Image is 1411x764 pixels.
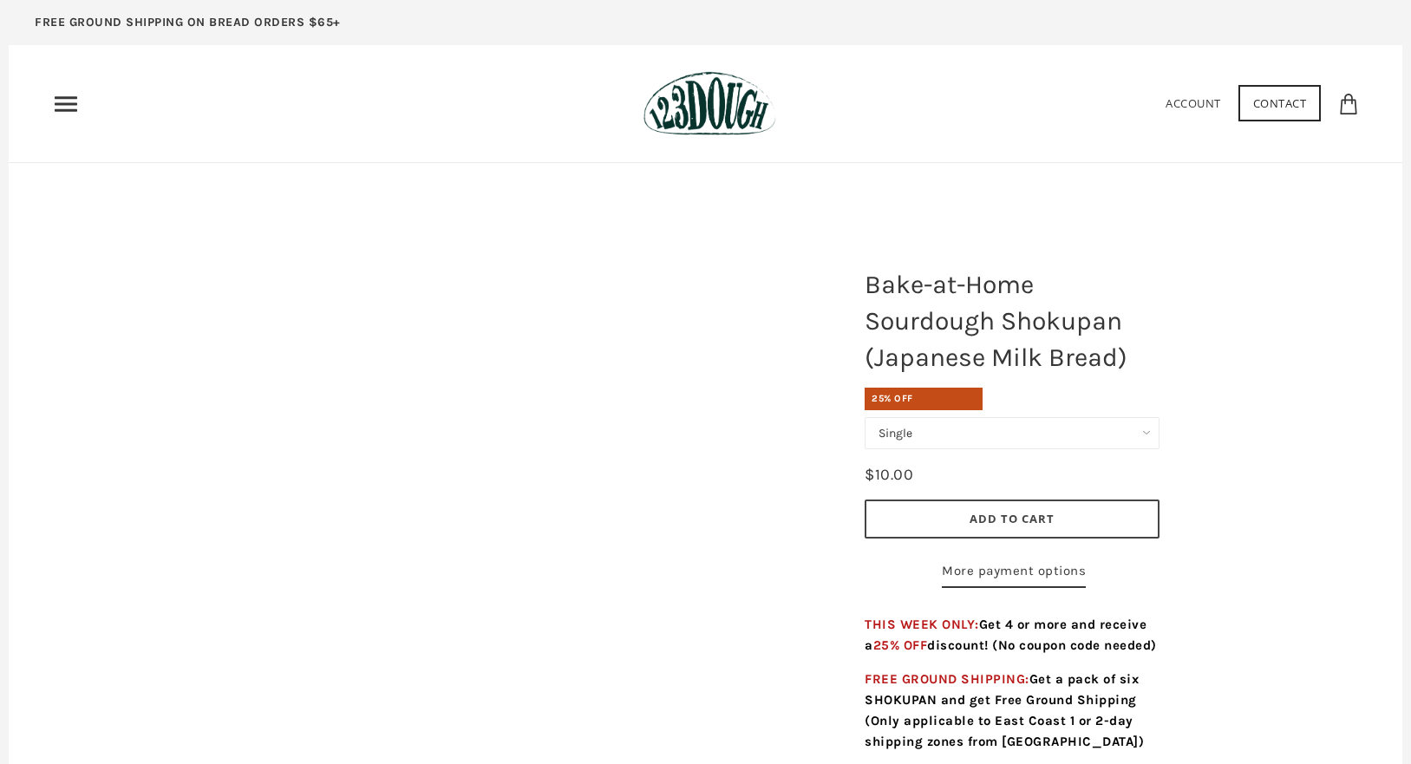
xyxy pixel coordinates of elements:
[35,13,341,32] p: FREE GROUND SHIPPING ON BREAD ORDERS $65+
[643,71,776,136] img: 123Dough Bakery
[1238,85,1322,121] a: Contact
[970,511,1055,526] span: Add to Cart
[865,617,1157,653] span: Get 4 or more and receive a discount! (No coupon code needed)
[852,258,1173,384] h1: Bake-at-Home Sourdough Shokupan (Japanese Milk Bread)
[9,9,367,45] a: FREE GROUND SHIPPING ON BREAD ORDERS $65+
[873,637,928,653] span: 25% OFF
[865,462,913,487] div: $10.00
[865,500,1160,539] button: Add to Cart
[865,617,1157,653] span: THIS WEEK ONLY:
[1166,95,1221,111] a: Account
[865,388,983,410] div: 25% OFF
[865,671,1144,749] span: FREE GROUND SHIPPING:
[52,90,80,118] nav: Primary
[942,560,1086,588] a: More payment options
